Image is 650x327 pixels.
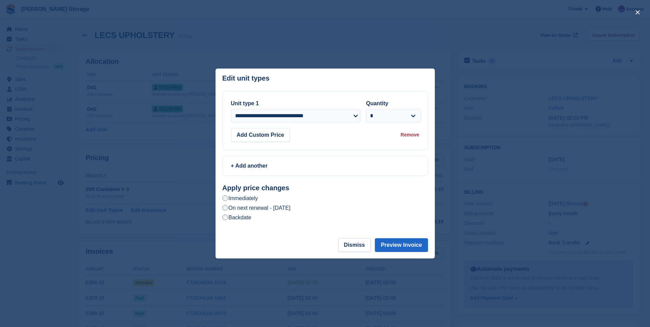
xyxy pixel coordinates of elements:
[366,100,388,106] label: Quantity
[222,156,428,176] a: + Add another
[222,215,228,220] input: Backdate
[222,184,290,192] strong: Apply price changes
[375,238,428,252] button: Preview Invoice
[401,131,419,138] div: Remove
[231,128,290,142] button: Add Custom Price
[231,100,259,106] label: Unit type 1
[632,7,643,18] button: close
[231,162,419,170] div: + Add another
[222,74,270,82] p: Edit unit types
[222,195,258,202] label: Immediately
[222,195,228,201] input: Immediately
[222,205,228,210] input: On next renewal - [DATE]
[222,214,252,221] label: Backdate
[222,204,291,211] label: On next renewal - [DATE]
[338,238,371,252] button: Dismiss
